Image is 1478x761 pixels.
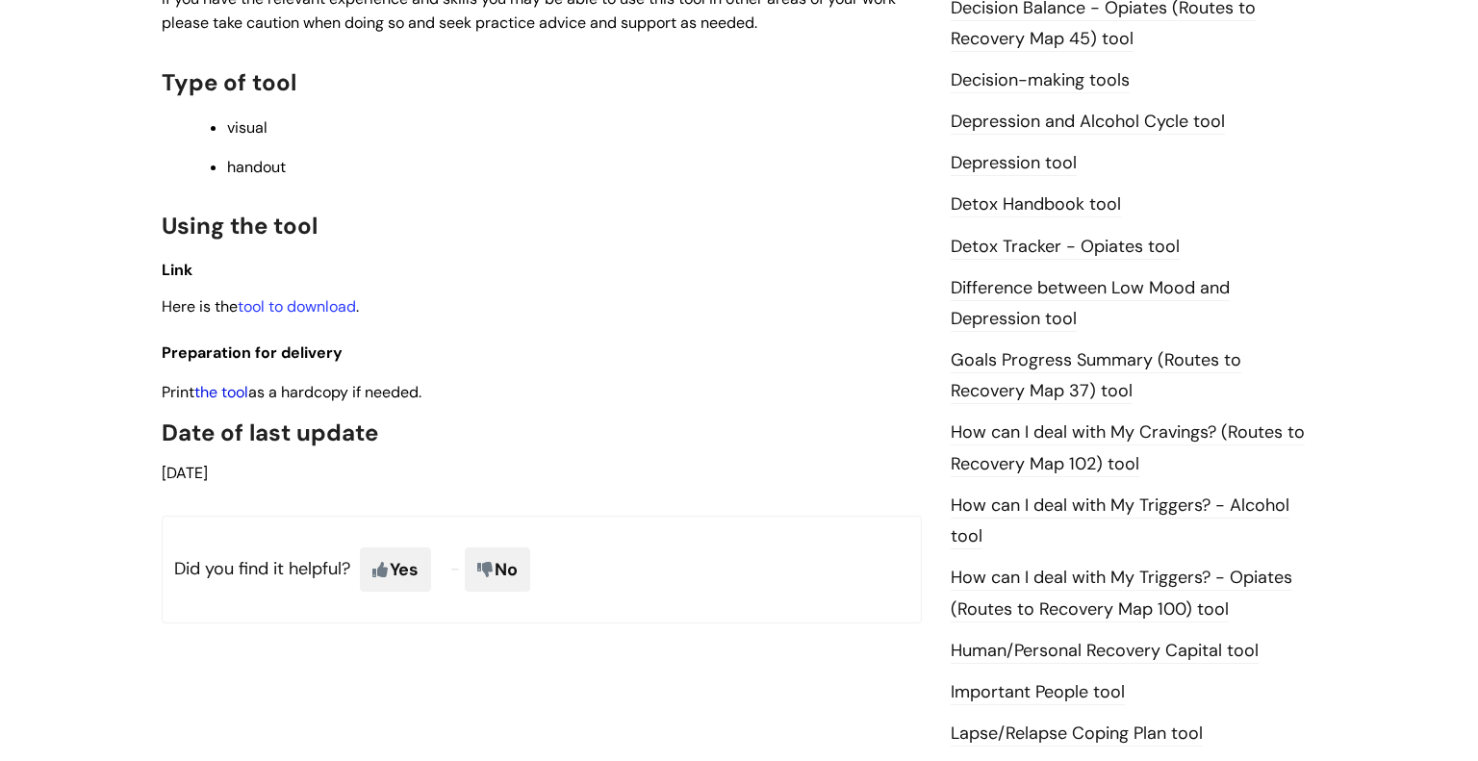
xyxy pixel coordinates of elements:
[162,382,421,402] span: Print as a hardcopy if needed.
[951,68,1130,93] a: Decision-making tools
[951,348,1241,404] a: Goals Progress Summary (Routes to Recovery Map 37) tool
[951,110,1225,135] a: Depression and Alcohol Cycle tool
[951,639,1259,664] a: Human/Personal Recovery Capital tool
[162,67,296,97] span: Type of tool
[227,157,286,177] span: handout
[162,260,192,280] span: Link
[951,494,1289,549] a: How can I deal with My Triggers? - Alcohol tool
[238,296,356,317] a: tool to download
[162,516,922,623] p: Did you find it helpful?
[951,722,1203,747] a: Lapse/Relapse Coping Plan tool
[194,382,248,402] a: the tool
[360,547,431,592] span: Yes
[951,235,1180,260] a: Detox Tracker - Opiates tool
[162,296,359,317] span: Here is the .
[465,547,530,592] span: No
[162,463,208,483] span: [DATE]
[951,276,1230,332] a: Difference between Low Mood and Depression tool
[951,420,1305,476] a: How can I deal with My Cravings? (Routes to Recovery Map 102) tool
[951,680,1125,705] a: Important People tool
[162,211,318,241] span: Using the tool
[951,192,1121,217] a: Detox Handbook tool
[227,117,268,138] span: visual
[162,342,343,363] span: Preparation for delivery
[951,151,1077,176] a: Depression tool
[951,566,1292,621] a: How can I deal with My Triggers? - Opiates (Routes to Recovery Map 100) tool
[162,418,378,447] span: Date of last update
